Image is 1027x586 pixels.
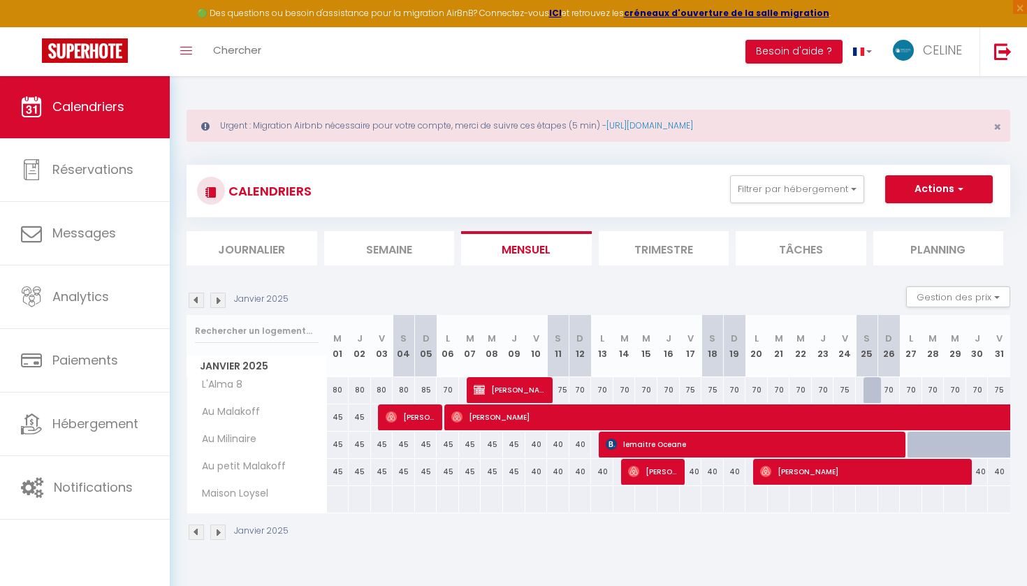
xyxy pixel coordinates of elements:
div: 70 [613,377,636,403]
div: 45 [437,432,459,457]
li: Semaine [324,231,455,265]
div: 80 [349,377,371,403]
span: [PERSON_NAME] [760,458,969,485]
th: 31 [988,315,1010,377]
div: 45 [371,459,393,485]
th: 03 [371,315,393,377]
div: 45 [393,432,415,457]
span: Paiements [52,351,118,369]
span: Janvier 2025 [187,356,326,376]
div: 40 [966,459,989,485]
span: Réservations [52,161,133,178]
div: 45 [459,432,481,457]
div: 40 [525,432,548,457]
abbr: M [466,332,474,345]
div: 70 [900,377,922,403]
th: 21 [768,315,790,377]
th: 07 [459,315,481,377]
th: 04 [393,315,415,377]
th: 11 [547,315,569,377]
abbr: V [996,332,1003,345]
div: 45 [503,459,525,485]
div: 70 [966,377,989,403]
abbr: L [446,332,450,345]
span: Au Malakoff [189,404,263,420]
th: 15 [635,315,657,377]
th: 05 [415,315,437,377]
div: 80 [327,377,349,403]
abbr: S [709,332,715,345]
abbr: J [357,332,363,345]
abbr: D [885,332,892,345]
div: 45 [327,432,349,457]
div: 40 [988,459,1010,485]
th: 06 [437,315,459,377]
div: 70 [724,377,746,403]
abbr: M [951,332,959,345]
abbr: J [511,332,517,345]
abbr: M [642,332,650,345]
div: 45 [327,459,349,485]
abbr: M [796,332,805,345]
th: 19 [724,315,746,377]
div: 75 [833,377,856,403]
div: 80 [371,377,393,403]
p: Janvier 2025 [234,293,289,306]
div: 70 [437,377,459,403]
abbr: V [379,332,385,345]
div: 75 [701,377,724,403]
abbr: S [400,332,407,345]
abbr: L [755,332,759,345]
div: 70 [878,377,901,403]
a: ... CELINE [882,27,979,76]
div: 70 [745,377,768,403]
abbr: L [909,332,913,345]
th: 16 [657,315,680,377]
div: 45 [503,432,525,457]
span: CELINE [923,41,962,59]
span: Maison Loysel [189,486,272,501]
li: Journalier [187,231,317,265]
span: Messages [52,224,116,242]
span: [PERSON_NAME] [628,458,680,485]
div: 85 [415,377,437,403]
div: 40 [569,459,592,485]
button: Gestion des prix [906,286,1010,307]
th: 02 [349,315,371,377]
img: logout [994,43,1012,60]
div: 45 [459,459,481,485]
div: 70 [789,377,812,403]
div: 45 [415,432,437,457]
abbr: L [600,332,604,345]
a: ICI [549,7,562,19]
th: 14 [613,315,636,377]
button: Actions [885,175,993,203]
div: 45 [349,404,371,430]
abbr: D [423,332,430,345]
abbr: J [820,332,826,345]
img: Super Booking [42,38,128,63]
div: 45 [415,459,437,485]
abbr: J [975,332,980,345]
th: 25 [856,315,878,377]
th: 30 [966,315,989,377]
abbr: D [731,332,738,345]
th: 28 [922,315,945,377]
th: 08 [481,315,503,377]
abbr: M [488,332,496,345]
span: Au petit Malakoff [189,459,289,474]
th: 20 [745,315,768,377]
button: Close [993,121,1001,133]
div: 45 [393,459,415,485]
th: 13 [591,315,613,377]
div: 70 [944,377,966,403]
abbr: V [842,332,848,345]
a: Chercher [203,27,272,76]
span: Hébergement [52,415,138,432]
div: 45 [437,459,459,485]
button: Besoin d'aide ? [745,40,843,64]
div: 70 [812,377,834,403]
div: 45 [349,459,371,485]
span: lemaitre Oceane [606,431,904,457]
